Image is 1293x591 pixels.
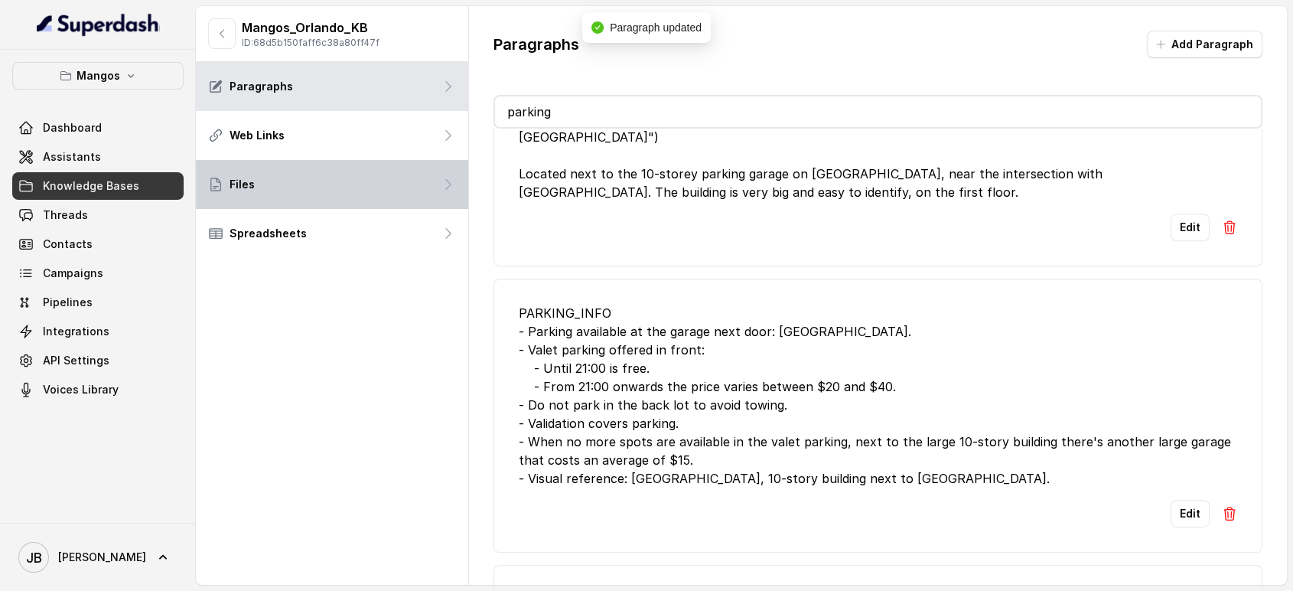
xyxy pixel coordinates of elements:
span: Pipelines [43,295,93,310]
p: Mangos_Orlando_KB [242,18,379,37]
p: Paragraphs [230,79,293,94]
span: Dashboard [43,120,102,136]
a: Pipelines [12,289,184,316]
img: light.svg [37,12,160,37]
div: ADDRESS & DIRECTIONS [GEOGRAPHIC_DATA] address: [STREET_ADDRESS] the full address in spoken form ... [519,91,1238,201]
div: PARKING_INFO - Parking available at the garage next door: [GEOGRAPHIC_DATA]. - Valet parking offe... [519,304,1238,488]
button: Edit [1171,500,1210,527]
span: Assistants [43,149,101,165]
span: Voices Library [43,382,119,397]
span: [PERSON_NAME] [58,550,146,565]
button: Edit [1171,214,1210,241]
a: API Settings [12,347,184,374]
a: Voices Library [12,376,184,403]
img: Delete [1222,506,1237,521]
span: Integrations [43,324,109,339]
a: Knowledge Bases [12,172,184,200]
span: check-circle [591,21,604,34]
a: [PERSON_NAME] [12,536,184,579]
a: Assistants [12,143,184,171]
a: Campaigns [12,260,184,287]
button: Mangos [12,62,184,90]
p: Mangos [77,67,120,85]
p: ID: 68d5b150faff6c38a80ff47f [242,37,379,49]
p: Spreadsheets [230,226,307,241]
a: Dashboard [12,114,184,142]
p: Files [230,177,255,192]
text: JB [26,550,42,566]
span: Knowledge Bases [43,178,139,194]
a: Integrations [12,318,184,345]
span: API Settings [43,353,109,368]
p: Web Links [230,128,285,143]
span: Threads [43,207,88,223]
span: Contacts [43,237,93,252]
input: Search for the exact phrases you have in your documents [495,96,1262,127]
button: Add Paragraph [1147,31,1262,58]
img: Delete [1222,220,1237,235]
p: Paragraphs [493,34,579,55]
span: Paragraph updated [610,21,702,34]
span: Campaigns [43,266,103,281]
a: Contacts [12,230,184,258]
a: Threads [12,201,184,229]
